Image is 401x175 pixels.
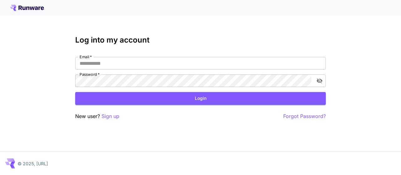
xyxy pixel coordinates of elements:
[283,112,326,120] button: Forgot Password?
[102,112,119,120] button: Sign up
[75,36,326,44] h3: Log into my account
[80,72,100,77] label: Password
[75,92,326,105] button: Login
[75,112,119,120] p: New user?
[18,160,48,167] p: © 2025, [URL]
[314,75,325,86] button: toggle password visibility
[80,54,92,59] label: Email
